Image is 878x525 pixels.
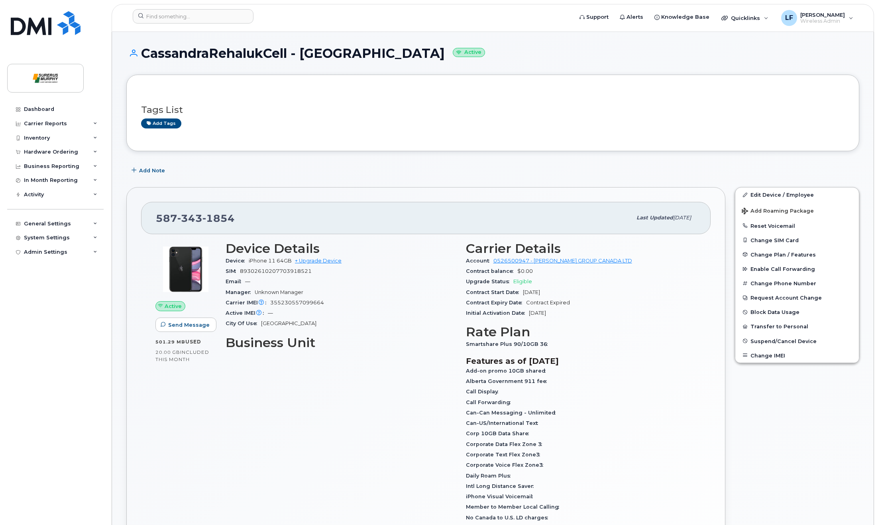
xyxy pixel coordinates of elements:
[673,215,691,221] span: [DATE]
[466,430,533,436] span: Corp 10GB Data Share
[466,515,552,521] span: No Canada to U.S. LD charges
[155,349,209,362] span: included this month
[735,219,859,233] button: Reset Voicemail
[735,290,859,305] button: Request Account Change
[466,310,529,316] span: Initial Activation Date
[466,289,523,295] span: Contract Start Date
[177,212,202,224] span: 343
[226,241,456,256] h3: Device Details
[270,300,324,306] span: 355230557099664
[268,310,273,316] span: —
[466,356,697,366] h3: Features as of [DATE]
[141,118,181,128] a: Add tags
[523,289,540,295] span: [DATE]
[240,268,312,274] span: 89302610207703918521
[466,441,546,447] span: Corporate Data Flex Zone 3
[226,310,268,316] span: Active IMEI
[245,278,250,284] span: —
[249,258,292,264] span: iPhone 11 64GB
[735,202,859,219] button: Add Roaming Package
[261,320,316,326] span: [GEOGRAPHIC_DATA]
[735,348,859,363] button: Change IMEI
[750,251,816,257] span: Change Plan / Features
[466,258,493,264] span: Account
[735,262,859,276] button: Enable Call Forwarding
[453,48,485,57] small: Active
[165,302,182,310] span: Active
[466,504,563,510] span: Member to Member Local Calling
[202,212,235,224] span: 1854
[466,325,697,339] h3: Rate Plan
[226,258,249,264] span: Device
[466,341,552,347] span: Smartshare Plus 90/10GB 36
[226,320,261,326] span: City Of Use
[466,378,551,384] span: Alberta Government 911 fee
[529,310,546,316] span: [DATE]
[466,268,517,274] span: Contract balance
[735,233,859,247] button: Change SIM Card
[226,300,270,306] span: Carrier IMEI
[742,208,814,215] span: Add Roaming Package
[735,276,859,290] button: Change Phone Number
[155,339,185,345] span: 501.29 MB
[466,399,515,405] span: Call Forwarding
[735,187,859,202] a: Edit Device / Employee
[466,368,550,374] span: Add-on promo 10GB shared
[226,278,245,284] span: Email
[466,241,697,256] h3: Carrier Details
[526,300,570,306] span: Contract Expired
[155,349,180,355] span: 20.00 GB
[750,338,817,344] span: Suspend/Cancel Device
[466,483,538,489] span: Intl Long Distance Saver
[466,462,547,468] span: Corporate Voice Flex Zone3
[750,266,815,272] span: Enable Call Forwarding
[185,339,201,345] span: used
[513,278,532,284] span: Eligible
[156,212,235,224] span: 587
[466,420,542,426] span: Can-US/International Text
[466,278,513,284] span: Upgrade Status
[466,410,560,416] span: Can-Can Messaging - Unlimited
[735,305,859,319] button: Block Data Usage
[493,258,632,264] a: 0526500947 - [PERSON_NAME] GROUP CANADA LTD
[466,389,502,395] span: Call Display
[141,105,845,115] h3: Tags List
[226,289,255,295] span: Manager
[466,473,515,479] span: Daily Roam Plus
[466,300,526,306] span: Contract Expiry Date
[168,321,210,329] span: Send Message
[126,163,172,178] button: Add Note
[735,247,859,262] button: Change Plan / Features
[466,452,544,458] span: Corporate Text Flex Zone3
[139,167,165,174] span: Add Note
[636,215,673,221] span: Last updated
[226,268,240,274] span: SIM
[226,336,456,350] h3: Business Unit
[162,245,210,293] img: iPhone_11.jpg
[735,334,859,348] button: Suspend/Cancel Device
[295,258,342,264] a: + Upgrade Device
[126,46,859,60] h1: CassandraRehalukCell - [GEOGRAPHIC_DATA]
[255,289,303,295] span: Unknown Manager
[735,319,859,334] button: Transfer to Personal
[517,268,533,274] span: $0.00
[466,493,537,499] span: iPhone Visual Voicemail
[155,318,216,332] button: Send Message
